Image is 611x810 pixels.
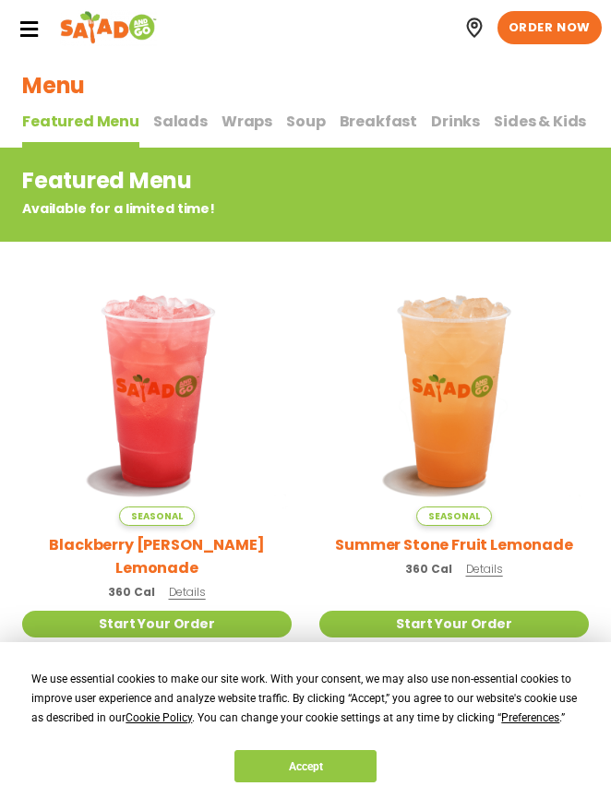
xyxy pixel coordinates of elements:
[335,533,573,556] h2: Summer Stone Fruit Lemonade
[431,111,480,132] span: Drinks
[497,11,602,44] a: ORDER NOW
[405,561,451,578] span: 360 Cal
[22,199,524,219] p: Available for a limited time!
[416,506,491,526] span: Seasonal
[22,256,292,526] img: Product photo for Blackberry Bramble Lemonade
[22,69,589,101] h1: Menu
[108,584,154,601] span: 360 Cal
[501,711,559,724] span: Preferences
[22,611,292,637] a: Start Your Order
[466,561,503,577] span: Details
[340,111,418,132] span: Breakfast
[494,111,586,132] span: Sides & Kids
[60,9,157,46] img: Header logo
[286,111,325,132] span: Soup
[119,506,194,526] span: Seasonal
[319,256,589,526] img: Product photo for Summer Stone Fruit Lemonade
[509,19,591,36] span: ORDER NOW
[31,670,579,728] div: We use essential cookies to make our site work. With your consent, we may also use non-essential ...
[234,750,377,782] button: Accept
[22,111,139,132] span: Featured Menu
[22,164,524,197] h2: Featured Menu
[222,111,272,132] span: Wraps
[126,711,192,724] span: Cookie Policy
[153,111,208,132] span: Salads
[22,533,292,579] h2: Blackberry [PERSON_NAME] Lemonade
[319,611,589,637] a: Start Your Order
[169,584,206,600] span: Details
